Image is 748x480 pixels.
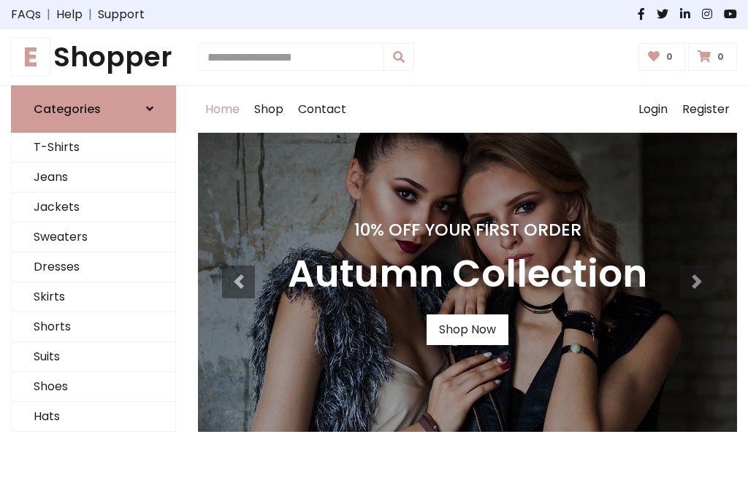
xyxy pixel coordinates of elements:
span: 0 [714,50,728,63]
a: 0 [688,43,737,71]
a: Jeans [12,163,175,193]
a: Help [56,6,83,23]
h6: Categories [34,102,101,116]
span: | [83,6,98,23]
a: 0 [638,43,686,71]
a: Contact [291,86,354,133]
a: Jackets [12,193,175,222]
h4: 10% Off Your First Order [288,220,647,240]
a: Suits [12,342,175,372]
a: Dresses [12,252,175,282]
a: Sweaters [12,222,175,252]
a: Shorts [12,312,175,342]
a: Support [98,6,145,23]
a: Login [631,86,675,133]
span: E [11,37,50,77]
span: 0 [663,50,676,63]
h3: Autumn Collection [288,252,647,297]
a: Shoes [12,372,175,402]
a: Home [198,86,247,133]
a: Hats [12,402,175,432]
h1: Shopper [11,41,176,74]
a: Register [675,86,737,133]
a: Shop Now [427,314,508,345]
a: Skirts [12,282,175,312]
span: | [41,6,56,23]
a: Shop [247,86,291,133]
a: FAQs [11,6,41,23]
a: T-Shirts [12,133,175,163]
a: Categories [11,85,176,133]
a: EShopper [11,41,176,74]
